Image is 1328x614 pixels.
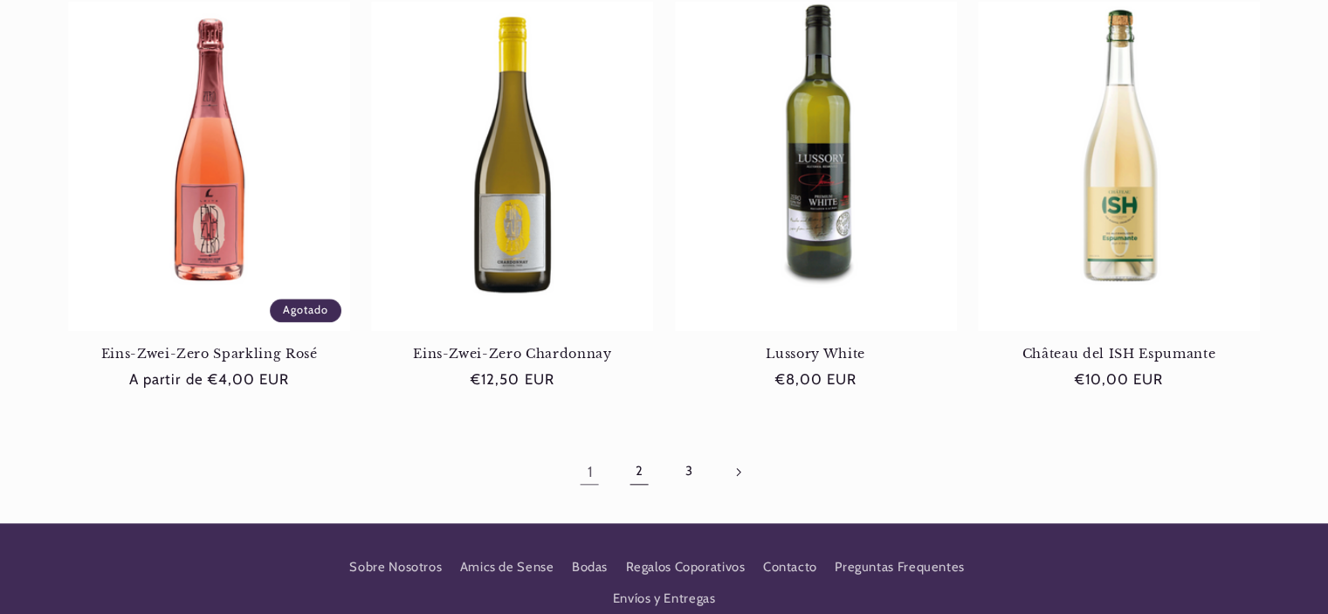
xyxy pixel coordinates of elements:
a: Contacto [763,551,817,583]
a: Eins-Zwei-Zero Sparkling Rosé [68,346,350,362]
a: Regalos Coporativos [625,551,745,583]
nav: Paginación [68,452,1260,492]
a: Sobre Nosotros [349,556,442,583]
a: Lussory White [675,346,957,362]
a: Página siguiente [718,452,758,492]
a: Página 2 [619,452,659,492]
a: Preguntas Frequentes [835,551,965,583]
a: Château del ISH Espumante [978,346,1260,362]
a: Bodas [572,551,608,583]
a: Página 1 [569,452,609,492]
a: Eins-Zwei-Zero Chardonnay [371,346,653,362]
a: Página 3 [669,452,709,492]
a: Amics de Sense [460,551,554,583]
